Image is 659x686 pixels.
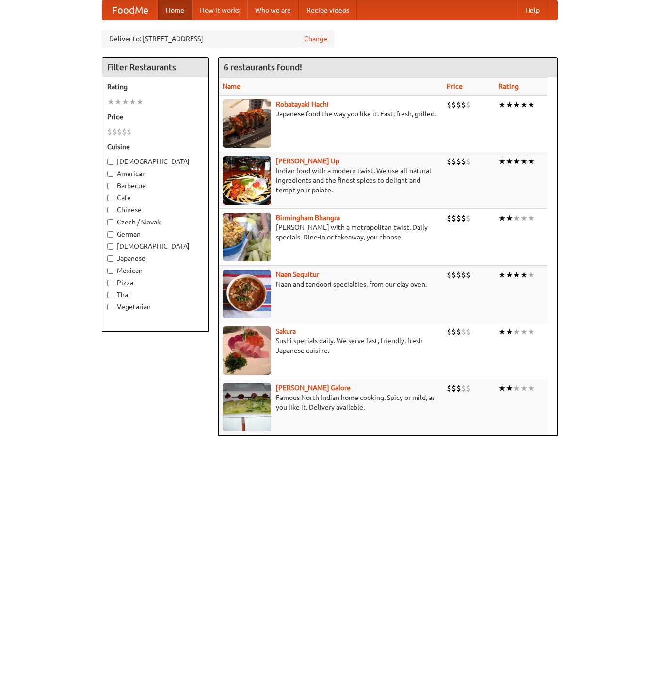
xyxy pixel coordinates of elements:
[107,127,112,137] li: $
[107,290,203,300] label: Thai
[456,383,461,394] li: $
[528,213,535,223] li: ★
[122,96,129,107] li: ★
[107,268,113,274] input: Mexican
[122,127,127,137] li: $
[447,99,451,110] li: $
[107,181,203,191] label: Barbecue
[107,195,113,201] input: Cafe
[223,223,439,242] p: [PERSON_NAME] with a metropolitan twist. Daily specials. Dine-in or takeaway, you choose.
[117,127,122,137] li: $
[498,270,506,280] li: ★
[107,183,113,189] input: Barbecue
[107,82,203,92] h5: Rating
[107,157,203,166] label: [DEMOGRAPHIC_DATA]
[506,156,513,167] li: ★
[276,327,296,335] b: Sakura
[456,326,461,337] li: $
[513,213,520,223] li: ★
[528,383,535,394] li: ★
[466,99,471,110] li: $
[223,82,241,90] a: Name
[520,213,528,223] li: ★
[107,205,203,215] label: Chinese
[451,156,456,167] li: $
[102,58,208,77] h4: Filter Restaurants
[276,100,329,108] b: Robatayaki Hachi
[112,127,117,137] li: $
[107,229,203,239] label: German
[276,214,340,222] a: Birmingham Bhangra
[528,156,535,167] li: ★
[223,99,271,148] img: robatayaki.jpg
[506,99,513,110] li: ★
[114,96,122,107] li: ★
[223,336,439,355] p: Sushi specials daily. We serve fast, friendly, fresh Japanese cuisine.
[506,383,513,394] li: ★
[107,280,113,286] input: Pizza
[276,271,319,278] a: Naan Sequitur
[223,326,271,375] img: sakura.jpg
[107,112,203,122] h5: Price
[513,270,520,280] li: ★
[528,99,535,110] li: ★
[520,156,528,167] li: ★
[107,96,114,107] li: ★
[456,99,461,110] li: $
[456,213,461,223] li: $
[456,156,461,167] li: $
[528,270,535,280] li: ★
[136,96,144,107] li: ★
[498,213,506,223] li: ★
[520,270,528,280] li: ★
[276,157,339,165] b: [PERSON_NAME] Up
[517,0,547,20] a: Help
[506,270,513,280] li: ★
[451,270,456,280] li: $
[506,213,513,223] li: ★
[528,326,535,337] li: ★
[498,326,506,337] li: ★
[520,326,528,337] li: ★
[447,213,451,223] li: $
[129,96,136,107] li: ★
[224,63,302,72] ng-pluralize: 6 restaurants found!
[461,156,466,167] li: $
[447,82,463,90] a: Price
[223,109,439,119] p: Japanese food the way you like it. Fast, fresh, grilled.
[127,127,131,137] li: $
[513,99,520,110] li: ★
[107,255,113,262] input: Japanese
[466,213,471,223] li: $
[107,169,203,178] label: American
[192,0,247,20] a: How it works
[223,156,271,205] img: curryup.jpg
[451,326,456,337] li: $
[456,270,461,280] li: $
[102,30,335,48] div: Deliver to: [STREET_ADDRESS]
[223,279,439,289] p: Naan and tandoori specialties, from our clay oven.
[520,383,528,394] li: ★
[107,241,203,251] label: [DEMOGRAPHIC_DATA]
[304,34,327,44] a: Change
[107,142,203,152] h5: Cuisine
[447,270,451,280] li: $
[107,266,203,275] label: Mexican
[447,383,451,394] li: $
[466,156,471,167] li: $
[513,326,520,337] li: ★
[223,270,271,318] img: naansequitur.jpg
[107,254,203,263] label: Japanese
[498,82,519,90] a: Rating
[107,171,113,177] input: American
[447,156,451,167] li: $
[498,383,506,394] li: ★
[247,0,299,20] a: Who we are
[447,326,451,337] li: $
[461,213,466,223] li: $
[107,278,203,287] label: Pizza
[451,383,456,394] li: $
[466,326,471,337] li: $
